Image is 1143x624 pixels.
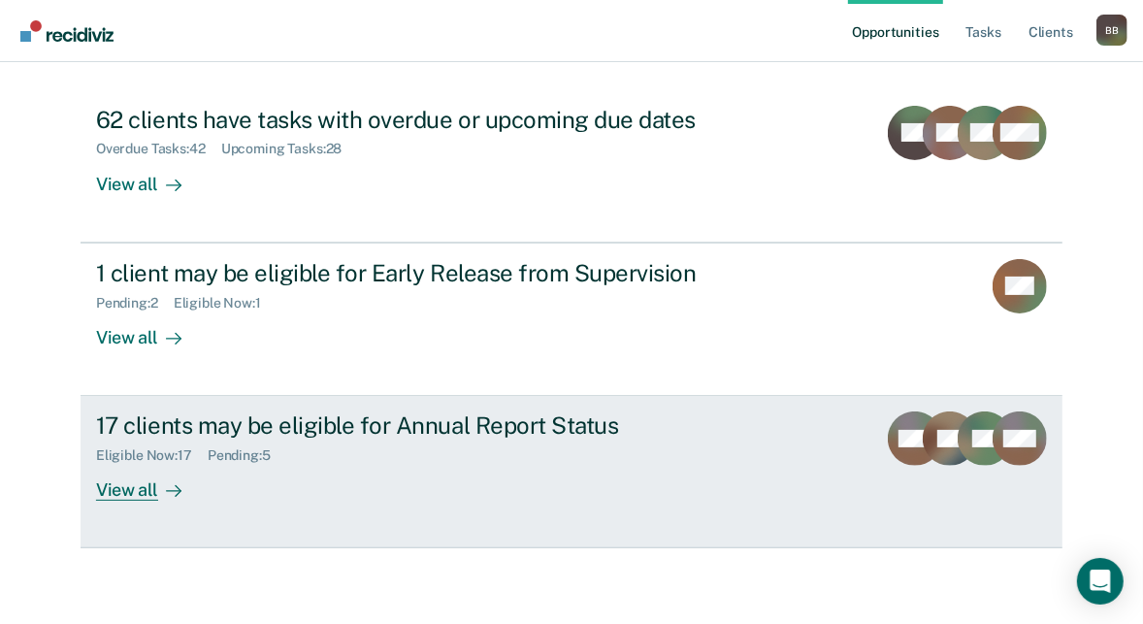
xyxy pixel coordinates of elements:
div: View all [96,157,205,195]
div: 62 clients have tasks with overdue or upcoming due dates [96,106,777,134]
div: Eligible Now : 17 [96,447,208,464]
a: 62 clients have tasks with overdue or upcoming due datesOverdue Tasks:42Upcoming Tasks:28View all [81,90,1062,243]
a: 17 clients may be eligible for Annual Report StatusEligible Now:17Pending:5View all [81,396,1062,548]
button: Profile dropdown button [1096,15,1127,46]
div: View all [96,464,205,502]
a: 1 client may be eligible for Early Release from SupervisionPending:2Eligible Now:1View all [81,243,1062,396]
img: Recidiviz [20,20,114,42]
div: Upcoming Tasks : 28 [221,141,358,157]
div: View all [96,311,205,348]
div: 1 client may be eligible for Early Release from Supervision [96,259,777,287]
div: Pending : 2 [96,295,174,312]
div: Eligible Now : 1 [174,295,277,312]
div: Pending : 5 [208,447,286,464]
div: 17 clients may be eligible for Annual Report Status [96,411,777,440]
div: B B [1096,15,1127,46]
div: Open Intercom Messenger [1077,558,1124,605]
div: Overdue Tasks : 42 [96,141,221,157]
